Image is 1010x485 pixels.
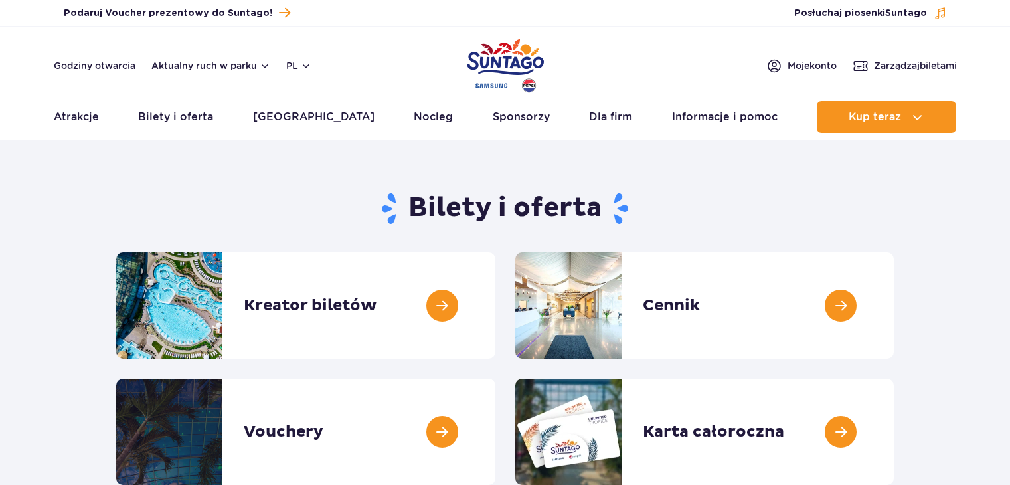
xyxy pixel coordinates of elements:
a: Mojekonto [766,58,837,74]
h1: Bilety i oferta [116,191,894,226]
span: Posłuchaj piosenki [794,7,927,20]
a: Park of Poland [467,33,544,94]
a: Nocleg [414,101,453,133]
span: Zarządzaj biletami [874,59,957,72]
a: Godziny otwarcia [54,59,135,72]
a: Podaruj Voucher prezentowy do Suntago! [64,4,290,22]
button: Kup teraz [817,101,956,133]
a: Informacje i pomoc [672,101,778,133]
button: pl [286,59,311,72]
span: Podaruj Voucher prezentowy do Suntago! [64,7,272,20]
a: Atrakcje [54,101,99,133]
span: Kup teraz [849,111,901,123]
button: Aktualny ruch w parku [151,60,270,71]
button: Posłuchaj piosenkiSuntago [794,7,947,20]
a: [GEOGRAPHIC_DATA] [253,101,375,133]
a: Bilety i oferta [138,101,213,133]
span: Moje konto [788,59,837,72]
span: Suntago [885,9,927,18]
a: Sponsorzy [493,101,550,133]
a: Zarządzajbiletami [853,58,957,74]
a: Dla firm [589,101,632,133]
